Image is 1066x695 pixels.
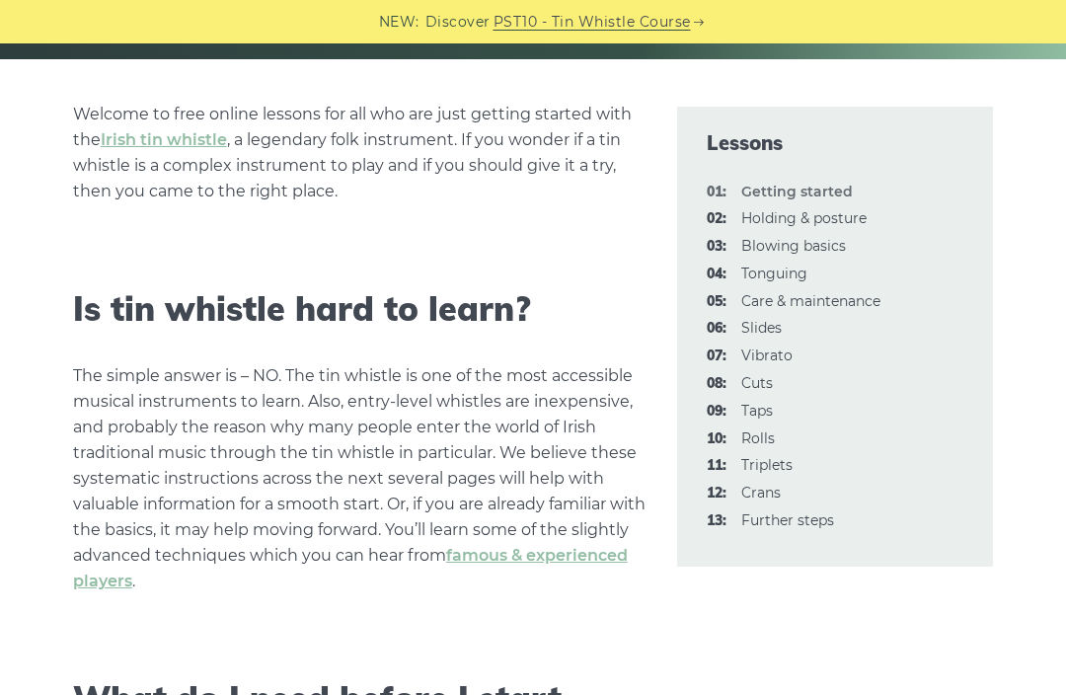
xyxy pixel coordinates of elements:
a: 09:Taps [741,402,773,420]
span: 02: [707,207,726,231]
span: 08: [707,372,726,396]
span: 09: [707,400,726,424]
a: 11:Triplets [741,456,793,474]
strong: Getting started [741,183,853,200]
span: Discover [425,11,491,34]
a: 13:Further steps [741,511,834,529]
a: 04:Tonguing [741,265,807,282]
p: Welcome to free online lessons for all who are just getting started with the , a legendary folk i... [73,102,648,204]
a: 08:Cuts [741,374,773,392]
span: 03: [707,235,726,259]
a: 02:Holding & posture [741,209,867,227]
span: NEW: [379,11,419,34]
span: 04: [707,263,726,286]
a: undefined (opens in a new tab) [101,130,227,149]
span: 07: [707,345,726,368]
span: 10: [707,427,726,451]
span: 13: [707,509,726,533]
a: 06:Slides [741,319,782,337]
span: 11: [707,454,726,478]
a: famous & experienced players [73,546,628,590]
span: 05: [707,290,726,314]
span: 12: [707,482,726,505]
a: PST10 - Tin Whistle Course [494,11,691,34]
p: The simple answer is – NO. The tin whistle is one of the most accessible musical instruments to l... [73,363,648,594]
a: 10:Rolls [741,429,775,447]
a: 07:Vibrato [741,347,793,364]
span: Lessons [707,129,963,157]
span: 06: [707,317,726,341]
a: 12:Crans [741,484,781,502]
a: 03:Blowing basics [741,237,846,255]
a: 05:Care & maintenance [741,292,880,310]
span: 01: [707,181,726,204]
h2: Is tin whistle hard to learn? [73,289,648,330]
